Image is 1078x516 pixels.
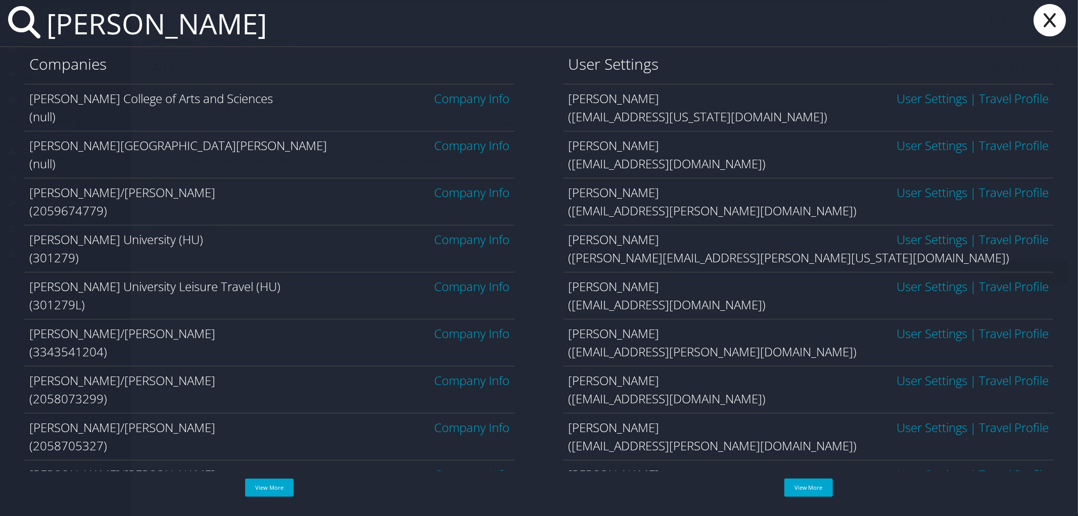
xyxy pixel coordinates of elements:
span: [PERSON_NAME]/[PERSON_NAME] [29,184,215,201]
span: [PERSON_NAME] [569,231,660,248]
span: | [967,466,979,483]
div: (2058073299) [29,390,510,408]
div: ([EMAIL_ADDRESS][US_STATE][DOMAIN_NAME]) [569,108,1049,126]
a: User Settings [897,278,967,295]
a: Company Info [435,137,510,154]
div: ([EMAIL_ADDRESS][PERSON_NAME][DOMAIN_NAME]) [569,343,1049,361]
a: View OBT Profile [979,325,1049,342]
a: View More [245,479,294,497]
div: ([EMAIL_ADDRESS][DOMAIN_NAME]) [569,390,1049,408]
span: [PERSON_NAME]/[PERSON_NAME] [29,372,215,389]
a: User Settings [897,184,967,201]
a: View OBT Profile [979,137,1049,154]
span: | [967,372,979,389]
a: Company Info [435,231,510,248]
div: ([EMAIL_ADDRESS][PERSON_NAME][DOMAIN_NAME]) [569,202,1049,220]
a: User Settings [897,231,967,248]
span: [PERSON_NAME]/[PERSON_NAME] [29,466,215,483]
a: View OBT Profile [979,466,1049,483]
a: Company Info [435,278,510,295]
a: User Settings [897,466,967,483]
span: [PERSON_NAME] [569,325,660,342]
span: | [967,419,979,436]
a: View OBT Profile [979,184,1049,201]
div: (2059674779) [29,202,510,220]
a: User Settings [897,419,967,436]
span: [PERSON_NAME] [569,184,660,201]
a: Company Info [435,184,510,201]
a: View More [784,479,833,497]
span: [PERSON_NAME] University (HU) [29,231,203,248]
span: | [967,90,979,107]
a: Company Info [435,325,510,342]
div: (301279L) [29,296,510,314]
h1: Companies [29,54,510,75]
div: (null) [29,155,510,173]
div: ([EMAIL_ADDRESS][DOMAIN_NAME]) [569,296,1049,314]
span: [PERSON_NAME]/[PERSON_NAME] [29,419,215,436]
div: ([PERSON_NAME][EMAIL_ADDRESS][PERSON_NAME][US_STATE][DOMAIN_NAME]) [569,249,1049,267]
div: [PERSON_NAME][GEOGRAPHIC_DATA][PERSON_NAME] [29,136,510,155]
span: [PERSON_NAME] [569,278,660,295]
a: View OBT Profile [979,278,1049,295]
a: User Settings [897,325,967,342]
a: Company Info [435,466,510,483]
div: (null) [29,108,510,126]
span: [PERSON_NAME] [569,466,660,483]
a: View OBT Profile [979,372,1049,389]
span: | [967,278,979,295]
span: [PERSON_NAME] [569,419,660,436]
span: | [967,137,979,154]
h1: User Settings [569,54,1049,75]
span: [PERSON_NAME]/[PERSON_NAME] [29,325,215,342]
span: [PERSON_NAME] [569,372,660,389]
a: View OBT Profile [979,419,1049,436]
span: | [967,231,979,248]
a: Company Info [435,372,510,389]
a: View OBT Profile [979,231,1049,248]
a: Company Info [435,90,510,107]
div: ([EMAIL_ADDRESS][PERSON_NAME][DOMAIN_NAME]) [569,437,1049,455]
span: | [967,325,979,342]
div: (2058705327) [29,437,510,455]
span: | [967,184,979,201]
div: [PERSON_NAME] College of Arts and Sciences [29,89,510,108]
div: ([EMAIL_ADDRESS][DOMAIN_NAME]) [569,155,1049,173]
span: [PERSON_NAME] University Leisure Travel (HU) [29,278,280,295]
span: [PERSON_NAME] [569,137,660,154]
a: User Settings [897,137,967,154]
a: Company Info [435,419,510,436]
div: (301279) [29,249,510,267]
span: [PERSON_NAME] [569,90,660,107]
a: View OBT Profile [979,90,1049,107]
a: User Settings [897,90,967,107]
div: (3343541204) [29,343,510,361]
a: User Settings [897,372,967,389]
